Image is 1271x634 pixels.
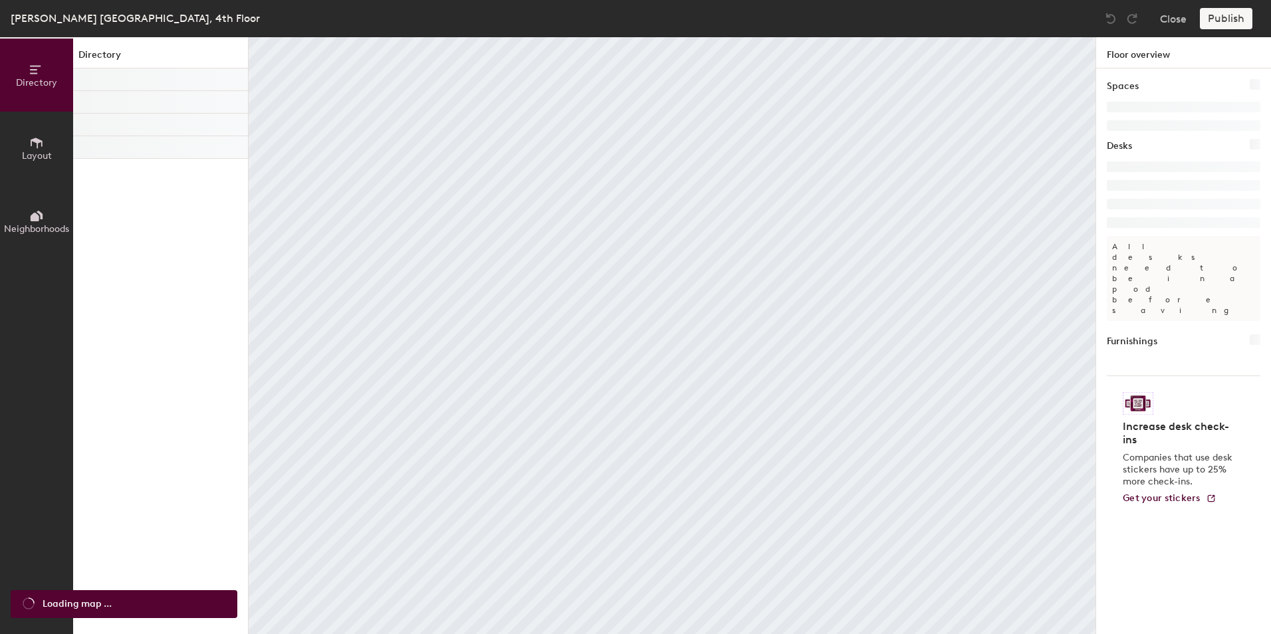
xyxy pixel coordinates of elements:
a: Get your stickers [1123,493,1216,504]
h1: Desks [1107,139,1132,154]
span: Layout [22,150,52,161]
h1: Spaces [1107,79,1139,94]
button: Close [1160,8,1187,29]
p: Companies that use desk stickers have up to 25% more check-ins. [1123,452,1236,488]
img: Sticker logo [1123,392,1153,415]
span: Loading map ... [43,597,112,611]
h4: Increase desk check-ins [1123,420,1236,447]
h1: Floor overview [1096,37,1271,68]
p: All desks need to be in a pod before saving [1107,236,1260,321]
img: Redo [1125,12,1139,25]
span: Neighborhoods [4,223,69,235]
h1: Directory [73,48,248,68]
span: Directory [16,77,57,88]
h1: Furnishings [1107,334,1157,349]
div: [PERSON_NAME] [GEOGRAPHIC_DATA], 4th Floor [11,10,260,27]
canvas: Map [249,37,1096,634]
span: Get your stickers [1123,492,1201,504]
img: Undo [1104,12,1117,25]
